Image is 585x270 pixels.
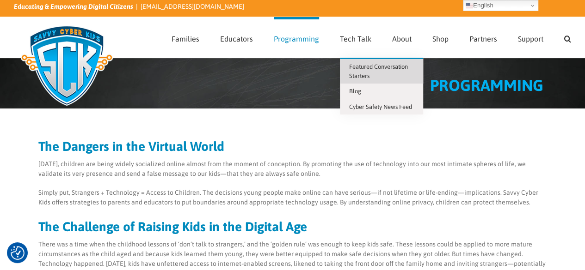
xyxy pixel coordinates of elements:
h2: The Challenge of Raising Kids in the Digital Age [38,220,547,233]
img: Savvy Cyber Kids Logo [14,19,120,112]
button: Consent Preferences [11,246,25,260]
a: About [392,17,412,58]
nav: Main Menu [172,17,571,58]
span: About [392,35,412,42]
span: Families [172,35,199,42]
span: Featured Conversation Starters [349,63,408,79]
a: Blog [340,84,423,99]
span: Shop [432,35,449,42]
p: Simply put, Strangers + Technology = Access to Children. The decisions young people make online c... [38,188,547,207]
img: Revisit consent button [11,246,25,260]
a: Programming [274,17,319,58]
span: Tech Talk [340,35,371,42]
a: Tech Talk [340,17,371,58]
i: Educating & Empowering Digital Citizens [14,3,133,10]
a: Cyber Safety News Feed [340,99,423,115]
img: en [466,2,473,9]
a: Families [172,17,199,58]
a: Featured Conversation Starters [340,59,423,84]
a: Support [518,17,543,58]
span: Support [518,35,543,42]
strong: The Dangers in the Virtual World [38,139,224,154]
span: Cyber Safety News Feed [349,103,412,110]
a: Shop [432,17,449,58]
span: Programming [274,35,319,42]
a: [EMAIL_ADDRESS][DOMAIN_NAME] [141,3,244,10]
span: Blog [349,88,361,95]
span: Educators [220,35,253,42]
a: Partners [469,17,497,58]
span: PROGRAMMING [430,76,543,94]
p: [DATE], children are being widely socialized online almost from the moment of conception. By prom... [38,159,547,179]
a: Educators [220,17,253,58]
a: Search [564,17,571,58]
span: Partners [469,35,497,42]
